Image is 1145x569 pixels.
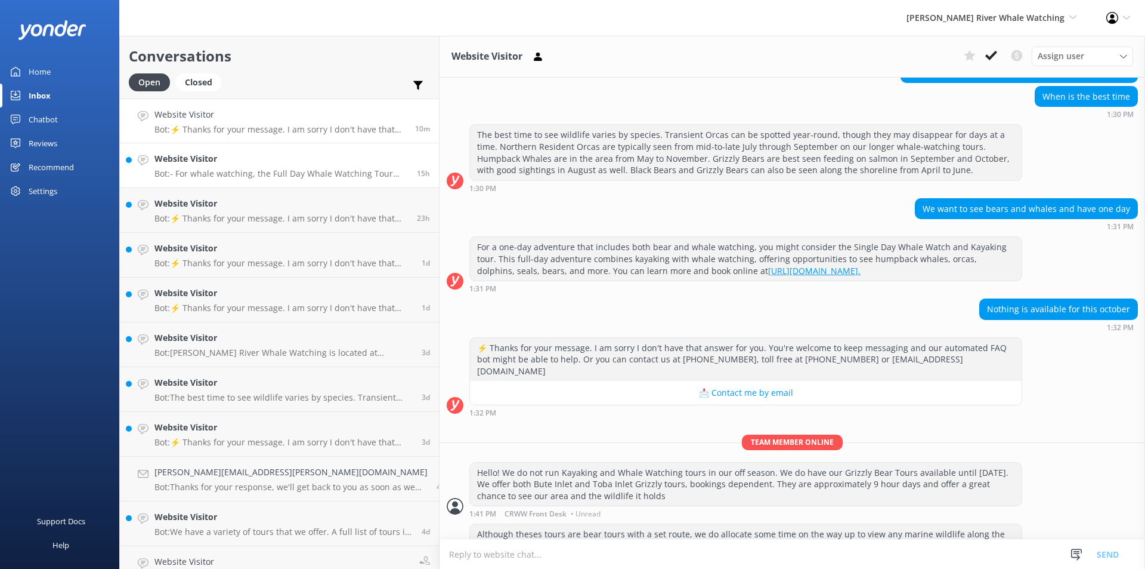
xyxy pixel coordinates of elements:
div: Open [129,73,170,91]
p: Bot: ⚡ Thanks for your message. I am sorry I don't have that answer for you. You're welcome to ke... [154,437,413,448]
a: Website VisitorBot:⚡ Thanks for your message. I am sorry I don't have that answer for you. You're... [120,412,439,457]
span: Oct 10 2025 07:59am (UTC -07:00) America/Tijuana [422,347,430,358]
div: Help [52,533,69,557]
div: We want to see bears and whales and have one day [915,199,1137,219]
div: Closed [176,73,221,91]
span: Oct 11 2025 04:20pm (UTC -07:00) America/Tijuana [422,303,430,313]
p: Bot: The best time to see wildlife varies by species. Transient Orcas can be spotted year-round, ... [154,392,413,403]
span: [PERSON_NAME] River Whale Watching [906,12,1064,23]
div: Hello! We do not run Kayaking and Whale Watching tours in our off season. We do have our Grizzly ... [470,463,1022,506]
div: When is the best time [1035,87,1137,107]
p: Bot: ⚡ Thanks for your message. I am sorry I don't have that answer for you. You're welcome to ke... [154,124,406,135]
p: Bot: Thanks for your response, we'll get back to you as soon as we can during opening hours. [154,482,428,493]
a: Website VisitorBot:⚡ Thanks for your message. I am sorry I don't have that answer for you. You're... [120,278,439,322]
div: Nothing is available for this october [980,299,1137,319]
div: Oct 13 2025 01:41pm (UTC -07:00) America/Tijuana [469,509,1022,518]
span: Oct 12 2025 02:17pm (UTC -07:00) America/Tijuana [417,213,430,223]
strong: 1:30 PM [469,185,496,192]
a: [PERSON_NAME][EMAIL_ADDRESS][PERSON_NAME][DOMAIN_NAME]Bot:Thanks for your response, we'll get bac... [120,457,439,502]
span: • Unread [571,510,601,518]
h4: Website Visitor [154,510,413,524]
div: For a one-day adventure that includes both bear and whale watching, you might consider the Single... [470,237,1022,281]
div: The best time to see wildlife varies by species. Transient Orcas can be spotted year-round, thoug... [470,125,1022,180]
h4: Website Visitor [154,108,406,121]
p: Bot: ⚡ Thanks for your message. I am sorry I don't have that answer for you. You're welcome to ke... [154,303,413,313]
div: Oct 13 2025 01:32pm (UTC -07:00) America/Tijuana [979,323,1138,331]
a: Website VisitorBot:⚡ Thanks for your message. I am sorry I don't have that answer for you. You're... [120,233,439,278]
p: Bot: [PERSON_NAME] River Whale Watching is located at [GEOGRAPHIC_DATA], [GEOGRAPHIC_DATA], [PERS... [154,347,413,358]
span: Assign user [1038,50,1084,63]
img: yonder-white-logo.png [18,20,86,40]
a: Open [129,75,176,88]
h4: Website Visitor [154,421,413,434]
span: Oct 09 2025 08:12pm (UTC -07:00) America/Tijuana [422,392,430,402]
div: Oct 13 2025 01:32pm (UTC -07:00) America/Tijuana [469,408,1022,417]
div: Oct 13 2025 01:31pm (UTC -07:00) America/Tijuana [915,222,1138,230]
div: Oct 13 2025 01:31pm (UTC -07:00) America/Tijuana [469,284,1022,293]
strong: 1:32 PM [469,410,496,417]
a: Website VisitorBot:- For whale watching, the Full Day Whale Watching Tour offers extended time on... [120,143,439,188]
a: Website VisitorBot:We have a variety of tours that we offer. A full list of tours is available at... [120,502,439,546]
h4: Website Visitor [154,555,410,568]
span: Team member online [742,435,843,450]
a: Website VisitorBot:⚡ Thanks for your message. I am sorry I don't have that answer for you. You're... [120,188,439,233]
p: Bot: We have a variety of tours that we offer. A full list of tours is available at [URL][DOMAIN_... [154,527,413,537]
h2: Conversations [129,45,430,67]
h4: Website Visitor [154,197,408,210]
span: CRWW Front Desk [505,510,567,518]
strong: 1:31 PM [1107,223,1134,230]
p: Bot: ⚡ Thanks for your message. I am sorry I don't have that answer for you. You're welcome to ke... [154,258,413,269]
div: Oct 13 2025 01:30pm (UTC -07:00) America/Tijuana [1035,110,1138,118]
strong: 1:32 PM [1107,324,1134,331]
span: Oct 12 2025 10:40am (UTC -07:00) America/Tijuana [422,258,430,268]
div: Recommend [29,155,74,179]
div: Although theses tours are bear tours with a set route, we do allocate some time on the way up to ... [470,524,1022,556]
div: Chatbot [29,107,58,131]
div: Support Docs [37,509,85,533]
div: Home [29,60,51,84]
div: Settings [29,179,57,203]
span: Oct 09 2025 07:30pm (UTC -07:00) America/Tijuana [422,437,430,447]
div: Inbox [29,84,51,107]
strong: 1:31 PM [469,285,496,293]
h4: Website Visitor [154,242,413,255]
div: Oct 13 2025 01:30pm (UTC -07:00) America/Tijuana [469,184,1022,192]
div: Assign User [1032,47,1133,66]
span: Oct 08 2025 10:53pm (UTC -07:00) America/Tijuana [422,527,430,537]
p: Bot: - For whale watching, the Full Day Whale Watching Tour offers extended time on the water wit... [154,168,408,179]
span: Oct 13 2025 01:32pm (UTC -07:00) America/Tijuana [415,124,430,134]
p: Bot: ⚡ Thanks for your message. I am sorry I don't have that answer for you. You're welcome to ke... [154,213,408,224]
strong: 1:41 PM [469,510,496,518]
h4: Website Visitor [154,376,413,389]
h4: Website Visitor [154,287,413,300]
h4: [PERSON_NAME][EMAIL_ADDRESS][PERSON_NAME][DOMAIN_NAME] [154,466,428,479]
a: Website VisitorBot:⚡ Thanks for your message. I am sorry I don't have that answer for you. You're... [120,99,439,143]
strong: 1:30 PM [1107,111,1134,118]
a: [URL][DOMAIN_NAME]. [768,265,861,276]
a: Closed [176,75,227,88]
h4: Website Visitor [154,152,408,165]
h3: Website Visitor [451,49,522,64]
span: Oct 12 2025 10:06pm (UTC -07:00) America/Tijuana [417,168,430,179]
h4: Website Visitor [154,331,413,345]
a: Website VisitorBot:The best time to see wildlife varies by species. Transient Orcas can be spotte... [120,367,439,412]
button: 📩 Contact me by email [470,381,1022,405]
a: Website VisitorBot:[PERSON_NAME] River Whale Watching is located at [GEOGRAPHIC_DATA], [GEOGRAPHI... [120,322,439,367]
div: ⚡ Thanks for your message. I am sorry I don't have that answer for you. You're welcome to keep me... [470,338,1022,382]
span: Oct 09 2025 07:23am (UTC -07:00) America/Tijuana [437,482,445,492]
div: Reviews [29,131,57,155]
